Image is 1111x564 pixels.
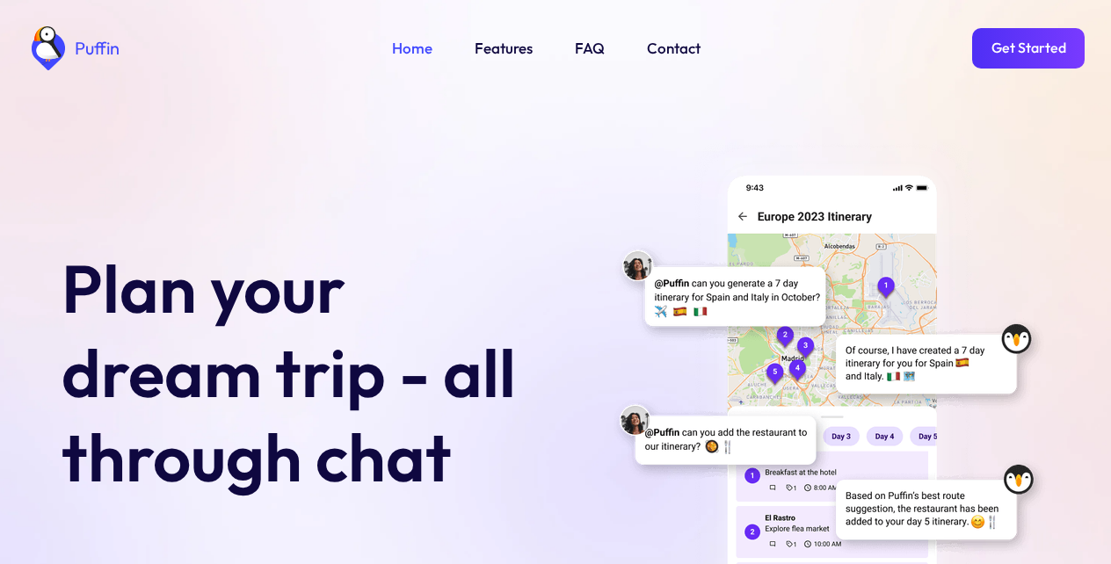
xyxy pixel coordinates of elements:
div: Puffin [70,40,120,57]
a: Get Started [972,28,1085,69]
a: Contact [647,37,701,60]
h1: Plan your dream trip - all through chat [62,246,545,499]
a: Home [392,37,432,60]
a: home [26,26,120,70]
a: FAQ [575,37,605,60]
a: Features [475,37,533,60]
